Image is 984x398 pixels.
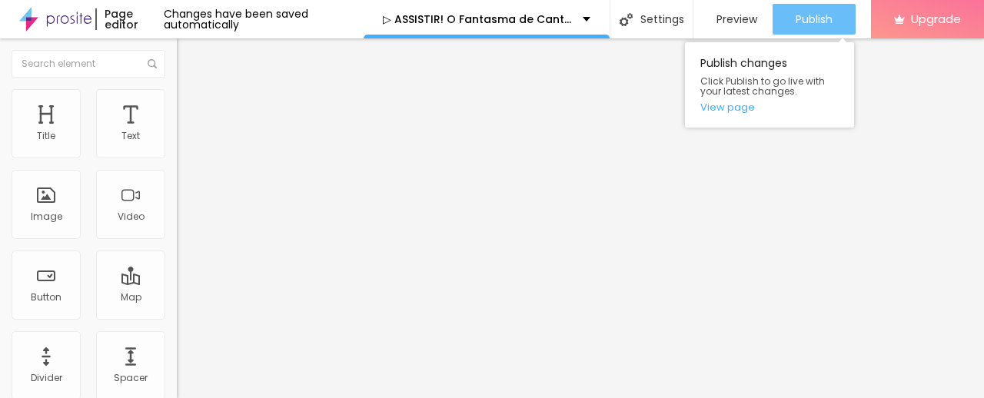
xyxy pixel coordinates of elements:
p: ▷ ASSISTIR! O Fantasma de Canterville 【2025】 Filme Completo Dublaado Online [383,14,571,25]
div: Divider [31,373,62,383]
div: Video [118,211,145,222]
div: Publish changes [685,42,854,128]
div: Button [31,292,61,303]
div: Title [37,131,55,141]
input: Search element [12,50,165,78]
div: Text [121,131,140,141]
button: Publish [773,4,856,35]
span: Upgrade [911,12,961,25]
a: View page [700,102,839,112]
span: Click Publish to go live with your latest changes. [700,76,839,96]
div: Map [121,292,141,303]
div: Changes have been saved automatically [164,8,364,30]
div: Spacer [114,373,148,383]
iframe: Editor [177,38,984,398]
img: Icone [620,13,633,26]
span: Preview [716,13,757,25]
img: Icone [148,59,157,68]
div: Page editor [95,8,163,30]
button: Preview [693,4,773,35]
div: Image [31,211,62,222]
span: Publish [796,13,833,25]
